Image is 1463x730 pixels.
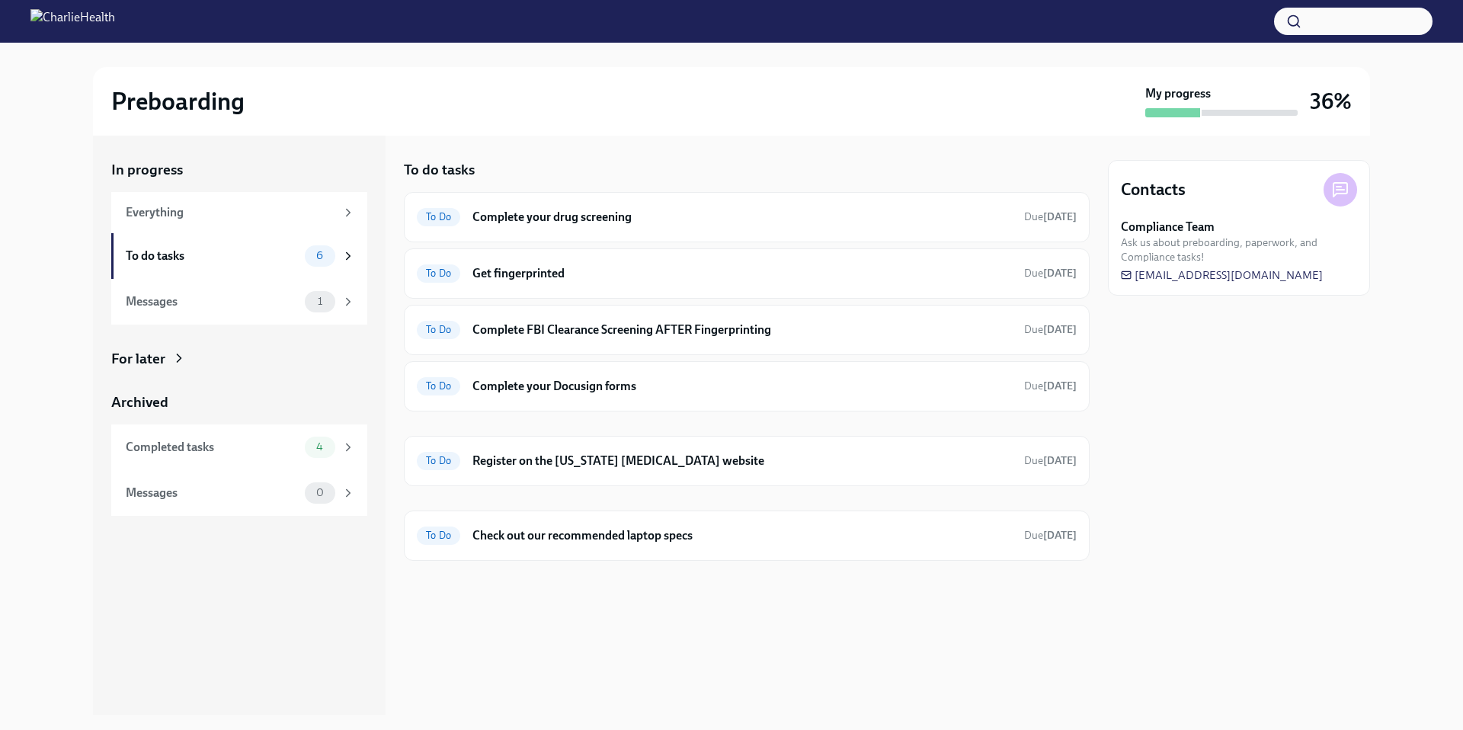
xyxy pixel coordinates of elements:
a: Everything [111,192,367,233]
span: October 8th, 2025 08:00 [1024,379,1077,393]
span: To Do [417,211,460,223]
span: October 11th, 2025 08:00 [1024,322,1077,337]
span: Due [1024,529,1077,542]
strong: [DATE] [1043,267,1077,280]
a: To DoComplete your Docusign formsDue[DATE] [417,374,1077,399]
h6: Get fingerprinted [472,265,1012,282]
span: Due [1024,323,1077,336]
span: To Do [417,455,460,466]
div: To do tasks [126,248,299,264]
span: 1 [309,296,331,307]
h6: Complete your Docusign forms [472,378,1012,395]
a: To DoGet fingerprintedDue[DATE] [417,261,1077,286]
span: To Do [417,267,460,279]
h6: Complete your drug screening [472,209,1012,226]
a: Messages1 [111,279,367,325]
img: CharlieHealth [30,9,115,34]
h3: 36% [1310,88,1352,115]
a: Archived [111,392,367,412]
span: To Do [417,530,460,541]
h5: To do tasks [404,160,475,180]
h6: Complete FBI Clearance Screening AFTER Fingerprinting [472,322,1012,338]
a: To do tasks6 [111,233,367,279]
span: October 8th, 2025 08:00 [1024,528,1077,543]
span: October 8th, 2025 08:00 [1024,210,1077,224]
span: October 8th, 2025 08:00 [1024,266,1077,280]
span: To Do [417,324,460,335]
a: To DoComplete your drug screeningDue[DATE] [417,205,1077,229]
div: Everything [126,204,335,221]
a: Messages0 [111,470,367,516]
span: Due [1024,267,1077,280]
div: For later [111,349,165,369]
span: 0 [307,487,333,498]
h4: Contacts [1121,178,1186,201]
div: Messages [126,485,299,501]
strong: [DATE] [1043,454,1077,467]
h6: Register on the [US_STATE] [MEDICAL_DATA] website [472,453,1012,469]
span: To Do [417,380,460,392]
div: Messages [126,293,299,310]
a: To DoCheck out our recommended laptop specsDue[DATE] [417,523,1077,548]
a: [EMAIL_ADDRESS][DOMAIN_NAME] [1121,267,1323,283]
h2: Preboarding [111,86,245,117]
span: Ask us about preboarding, paperwork, and Compliance tasks! [1121,235,1357,264]
div: Completed tasks [126,439,299,456]
a: To DoRegister on the [US_STATE] [MEDICAL_DATA] websiteDue[DATE] [417,449,1077,473]
span: 6 [307,250,332,261]
span: October 4th, 2025 08:00 [1024,453,1077,468]
a: To DoComplete FBI Clearance Screening AFTER FingerprintingDue[DATE] [417,318,1077,342]
h6: Check out our recommended laptop specs [472,527,1012,544]
a: Completed tasks4 [111,424,367,470]
strong: [DATE] [1043,323,1077,336]
span: Due [1024,210,1077,223]
strong: My progress [1145,85,1211,102]
a: In progress [111,160,367,180]
span: Due [1024,379,1077,392]
strong: [DATE] [1043,379,1077,392]
span: 4 [307,441,332,453]
a: For later [111,349,367,369]
strong: [DATE] [1043,210,1077,223]
strong: [DATE] [1043,529,1077,542]
strong: Compliance Team [1121,219,1215,235]
span: Due [1024,454,1077,467]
